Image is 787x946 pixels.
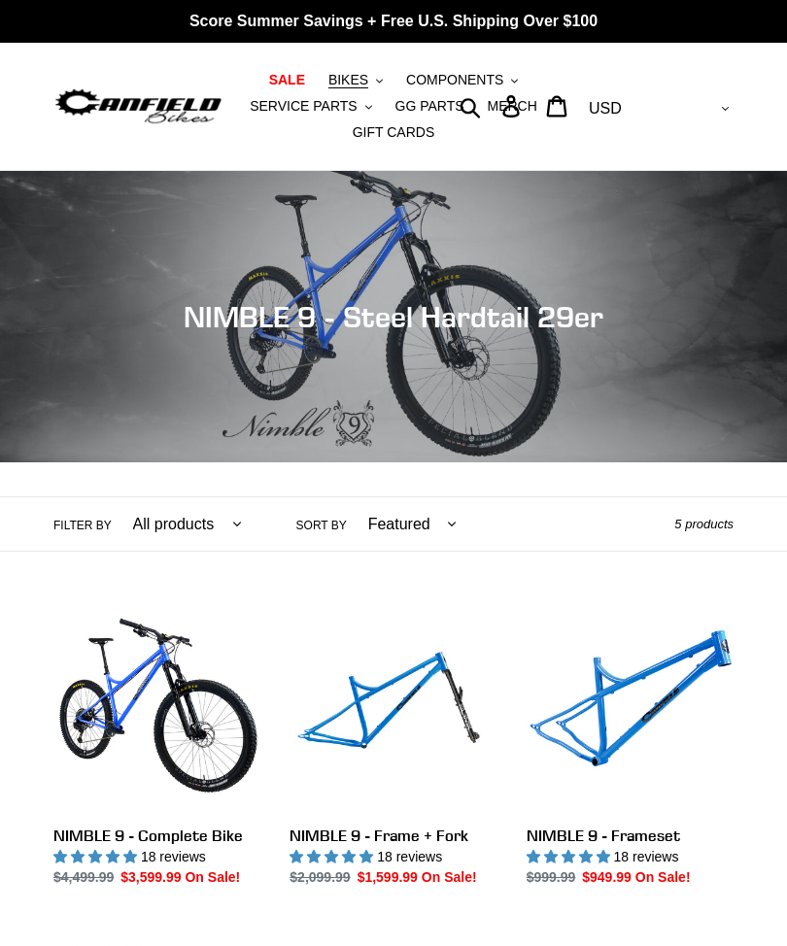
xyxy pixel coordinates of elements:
[343,119,445,146] a: GIFT CARDS
[674,517,734,531] span: 5 products
[406,72,503,88] span: COMPONENTS
[386,93,474,119] a: GG PARTS
[396,67,528,93] button: COMPONENTS
[53,85,223,128] img: Canfield Bikes
[319,67,393,93] button: BIKES
[296,517,347,534] label: Sort by
[259,67,315,93] a: SALE
[353,124,435,141] span: GIFT CARDS
[53,517,112,534] label: Filter by
[240,93,381,119] button: SERVICE PARTS
[395,98,464,115] span: GG PARTS
[184,299,603,334] span: NIMBLE 9 - Steel Hardtail 29er
[328,72,368,88] span: BIKES
[250,98,357,115] span: SERVICE PARTS
[269,72,305,88] span: SALE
